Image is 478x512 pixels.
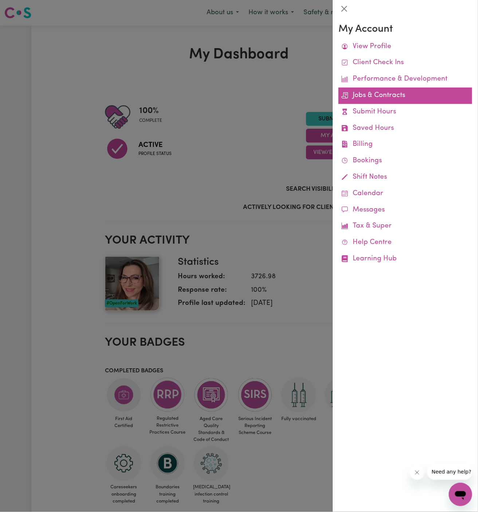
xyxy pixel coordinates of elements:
[449,483,472,506] iframe: Button to launch messaging window
[338,120,472,137] a: Saved Hours
[338,186,472,202] a: Calendar
[427,464,472,480] iframe: Message from company
[338,218,472,234] a: Tax & Super
[338,234,472,251] a: Help Centre
[338,136,472,153] a: Billing
[410,465,424,480] iframe: Close message
[338,169,472,186] a: Shift Notes
[338,71,472,88] a: Performance & Development
[338,202,472,218] a: Messages
[338,55,472,71] a: Client Check Ins
[338,3,350,15] button: Close
[338,153,472,169] a: Bookings
[338,104,472,120] a: Submit Hours
[338,88,472,104] a: Jobs & Contracts
[338,23,472,36] h3: My Account
[338,251,472,267] a: Learning Hub
[338,39,472,55] a: View Profile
